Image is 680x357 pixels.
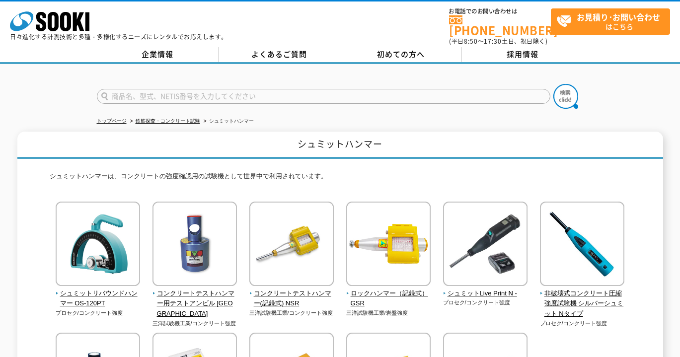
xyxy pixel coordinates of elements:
[577,11,660,23] strong: お見積り･お問い合わせ
[556,9,670,34] span: はこちら
[97,89,550,104] input: 商品名、型式、NETIS番号を入力してください
[249,202,334,288] img: コンクリートテストハンマー(記録式) NSR
[464,37,478,46] span: 8:50
[443,279,528,299] a: シュミットLive Print N -
[249,309,334,317] p: 三洋試験機工業/コンクリート強度
[249,279,334,309] a: コンクリートテストハンマー(記録式) NSR
[97,118,127,124] a: トップページ
[484,37,502,46] span: 17:30
[152,288,237,319] span: コンクリートテストハンマー用テストアンビル [GEOGRAPHIC_DATA]
[17,132,663,159] h1: シュミットハンマー
[202,116,254,127] li: シュミットハンマー
[346,279,431,309] a: ロックハンマー（記録式） GSR
[152,319,237,328] p: 三洋試験機工業/コンクリート強度
[449,37,547,46] span: (平日 ～ 土日、祝日除く)
[10,34,227,40] p: 日々進化する計測技術と多種・多様化するニーズにレンタルでお応えします。
[449,8,551,14] span: お電話でのお問い合わせは
[56,288,141,309] span: シュミットリバウンドハンマー OS-120PT
[551,8,670,35] a: お見積り･お問い合わせはこちら
[540,288,625,319] span: 非破壊式コンクリート圧縮強度試験機 シルバーシュミット Nタイプ
[346,202,431,288] img: ロックハンマー（記録式） GSR
[377,49,425,60] span: 初めての方へ
[249,288,334,309] span: コンクリートテストハンマー(記録式) NSR
[540,202,624,288] img: 非破壊式コンクリート圧縮強度試験機 シルバーシュミット Nタイプ
[152,202,237,288] img: コンクリートテストハンマー用テストアンビル CA
[340,47,462,62] a: 初めての方へ
[97,47,219,62] a: 企業情報
[346,309,431,317] p: 三洋試験機工業/岩盤強度
[443,298,528,307] p: プロセク/コンクリート強度
[152,279,237,319] a: コンクリートテストハンマー用テストアンビル [GEOGRAPHIC_DATA]
[443,202,528,288] img: シュミットLive Print N -
[56,202,140,288] img: シュミットリバウンドハンマー OS-120PT
[449,15,551,36] a: [PHONE_NUMBER]
[56,309,141,317] p: プロセク/コンクリート強度
[553,84,578,109] img: btn_search.png
[346,288,431,309] span: ロックハンマー（記録式） GSR
[540,279,625,319] a: 非破壊式コンクリート圧縮強度試験機 シルバーシュミット Nタイプ
[56,279,141,309] a: シュミットリバウンドハンマー OS-120PT
[540,319,625,328] p: プロセク/コンクリート強度
[462,47,584,62] a: 採用情報
[50,171,631,187] p: シュミットハンマーは、コンクリートの強度確認用の試験機として世界中で利用されています。
[219,47,340,62] a: よくあるご質問
[136,118,200,124] a: 鉄筋探査・コンクリート試験
[443,288,528,299] span: シュミットLive Print N -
